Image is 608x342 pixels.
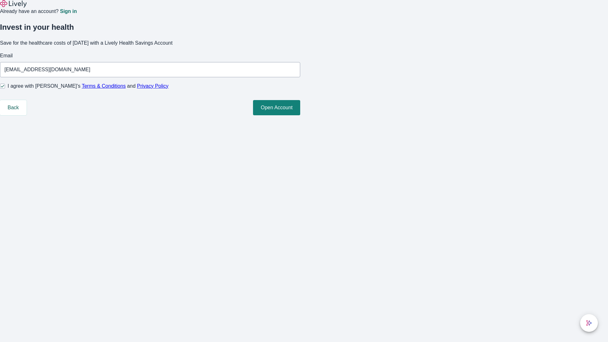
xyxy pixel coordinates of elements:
button: Open Account [253,100,300,115]
a: Sign in [60,9,77,14]
a: Terms & Conditions [82,83,126,89]
button: chat [580,314,598,332]
a: Privacy Policy [137,83,169,89]
span: I agree with [PERSON_NAME]’s and [8,82,168,90]
svg: Lively AI Assistant [586,320,592,326]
